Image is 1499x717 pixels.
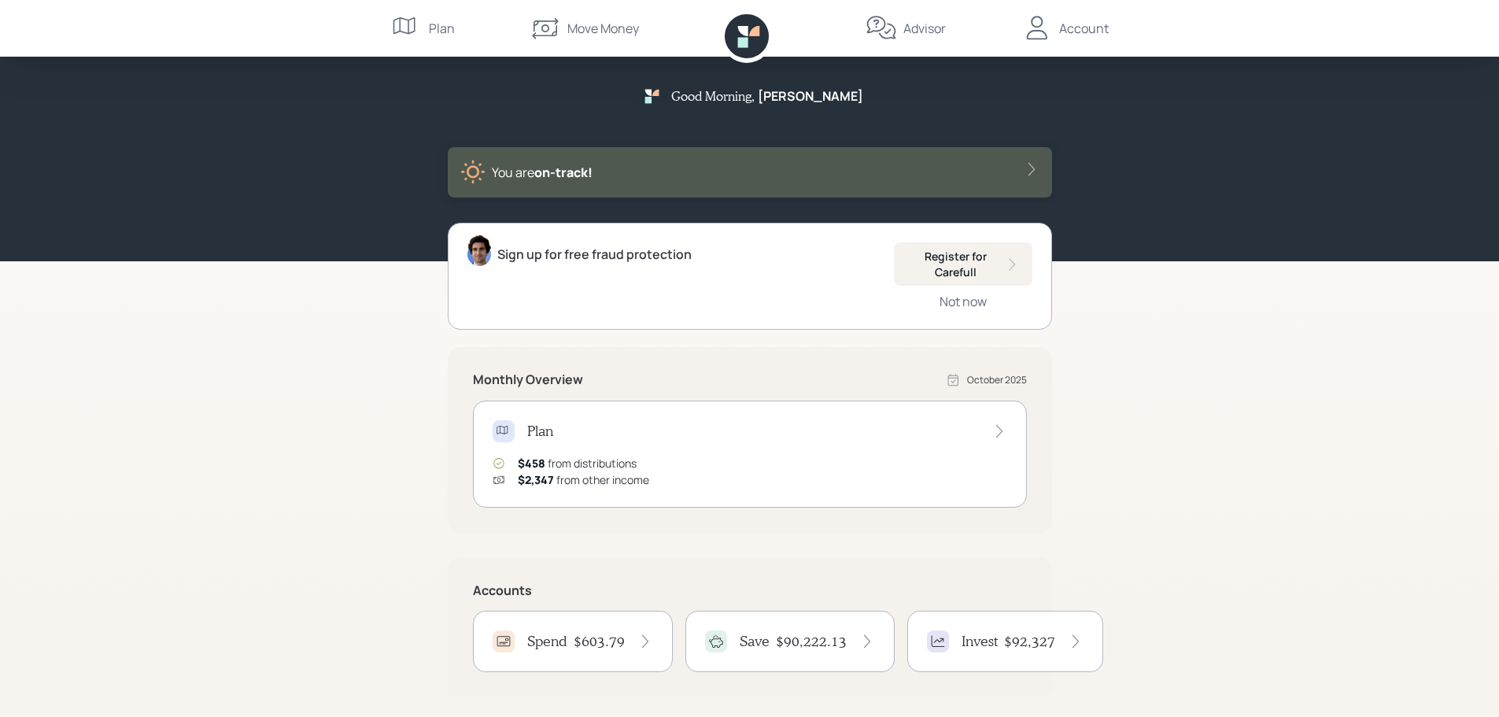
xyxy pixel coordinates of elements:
div: Advisor [903,19,946,38]
span: $458 [518,456,545,471]
h4: $603.79 [574,633,625,650]
h4: $92,327 [1004,633,1055,650]
img: harrison-schaefer-headshot-2.png [467,235,491,266]
div: Plan [429,19,455,38]
div: Not now [940,293,987,310]
div: from other income [518,471,649,488]
div: Account [1059,19,1109,38]
h5: Good Morning , [671,88,755,103]
h5: [PERSON_NAME] [758,89,863,104]
span: $2,347 [518,472,554,487]
span: on‑track! [534,164,593,181]
h4: Spend [527,633,567,650]
h5: Monthly Overview [473,372,583,387]
h4: $90,222.13 [776,633,847,650]
img: sunny-XHVQM73Q.digested.png [460,160,486,185]
h4: Plan [527,423,553,440]
div: from distributions [518,455,637,471]
h4: Save [740,633,770,650]
div: Sign up for free fraud protection [497,245,692,264]
div: October 2025 [967,373,1027,387]
div: You are [492,163,593,182]
div: Move Money [567,19,639,38]
h4: Invest [962,633,998,650]
h5: Accounts [473,583,1027,598]
button: Register for Carefull [894,242,1032,286]
div: Register for Carefull [906,249,1020,279]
